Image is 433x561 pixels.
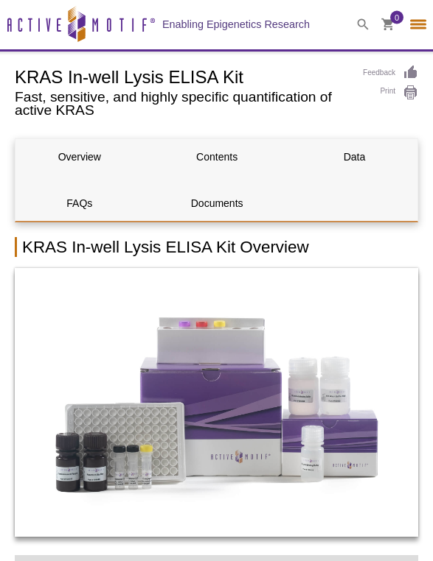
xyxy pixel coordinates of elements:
h2: Fast, sensitive, and highly specific quantification of active KRAS [15,91,348,117]
a: Overview [15,139,144,174]
a: Data [291,139,419,174]
a: FAQs [15,186,144,221]
a: KRAS In-well Lysis ELISA Kit [15,268,418,540]
a: Print [363,85,418,101]
img: KRAS In-well Lysis ELISA Kit (1 plate) [15,268,418,537]
h2: Enabling Epigenetics Research [162,18,310,31]
h1: KRAS In-well Lysis ELISA Kit [15,65,348,87]
a: Contents [153,139,281,174]
a: 0 [381,18,395,34]
span: 0 [395,11,399,24]
h2: KRAS In-well Lysis ELISA Kit Overview [15,237,418,257]
a: Documents [153,186,281,221]
a: Feedback [363,65,418,81]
